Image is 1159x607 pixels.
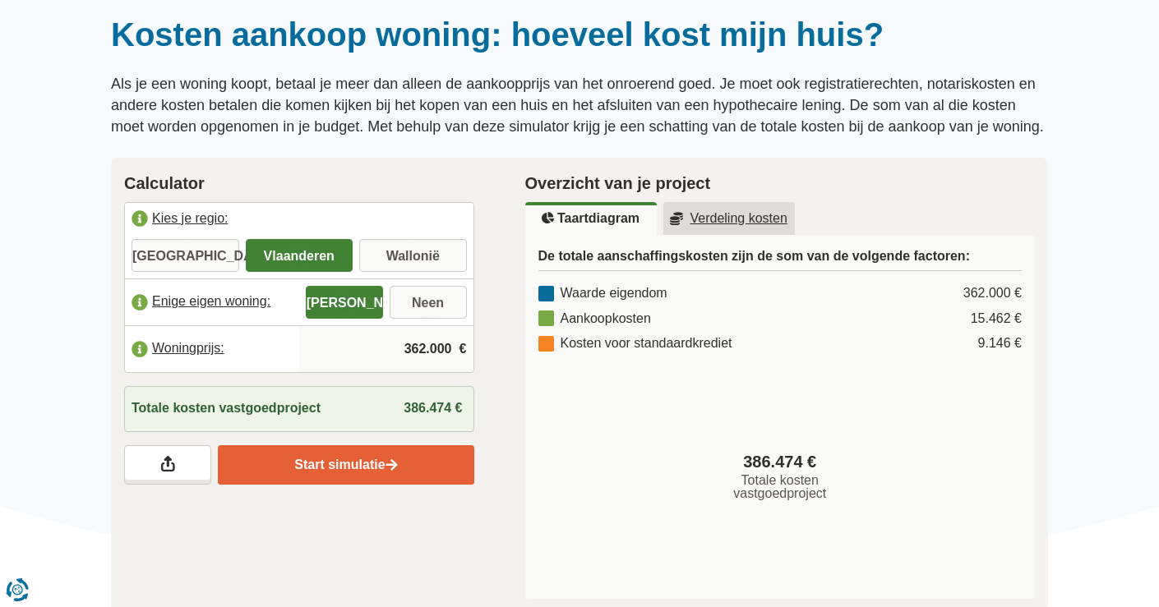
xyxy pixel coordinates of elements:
label: Vlaanderen [246,239,353,272]
span: 386.474 € [404,401,462,415]
input: | [306,327,467,371]
div: 9.146 € [978,334,1022,353]
span: 386.474 € [743,450,816,474]
h3: De totale aanschaffingskosten zijn de som van de volgende factoren: [538,248,1023,271]
label: Woningprijs: [125,331,299,367]
span: Totale kosten vastgoedproject [132,399,321,418]
label: Enige eigen woning: [125,284,299,320]
span: Totale kosten vastgoedproject [727,474,833,500]
label: Wallonië [359,239,467,272]
div: 15.462 € [971,310,1022,329]
u: Verdeling kosten [670,212,788,225]
h1: Kosten aankoop woning: hoeveel kost mijn huis? [111,15,1048,54]
h2: Calculator [124,171,474,195]
div: Waarde eigendom [538,284,667,303]
label: Kies je regio: [125,203,473,239]
p: Als je een woning koopt, betaal je meer dan alleen de aankoopprijs van het onroerend goed. Je moe... [111,74,1048,137]
label: [PERSON_NAME] [306,286,383,319]
h2: Overzicht van je project [525,171,1036,195]
label: Neen [390,286,467,319]
span: € [459,340,467,359]
img: Start simulatie [386,458,398,472]
div: 362.000 € [963,284,1022,303]
a: Start simulatie [218,445,473,485]
div: Kosten voor standaardkrediet [538,334,732,353]
div: Aankoopkosten [538,310,651,329]
label: [GEOGRAPHIC_DATA] [132,239,239,272]
a: Deel je resultaten [124,445,211,485]
u: Taartdiagram [542,212,640,225]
